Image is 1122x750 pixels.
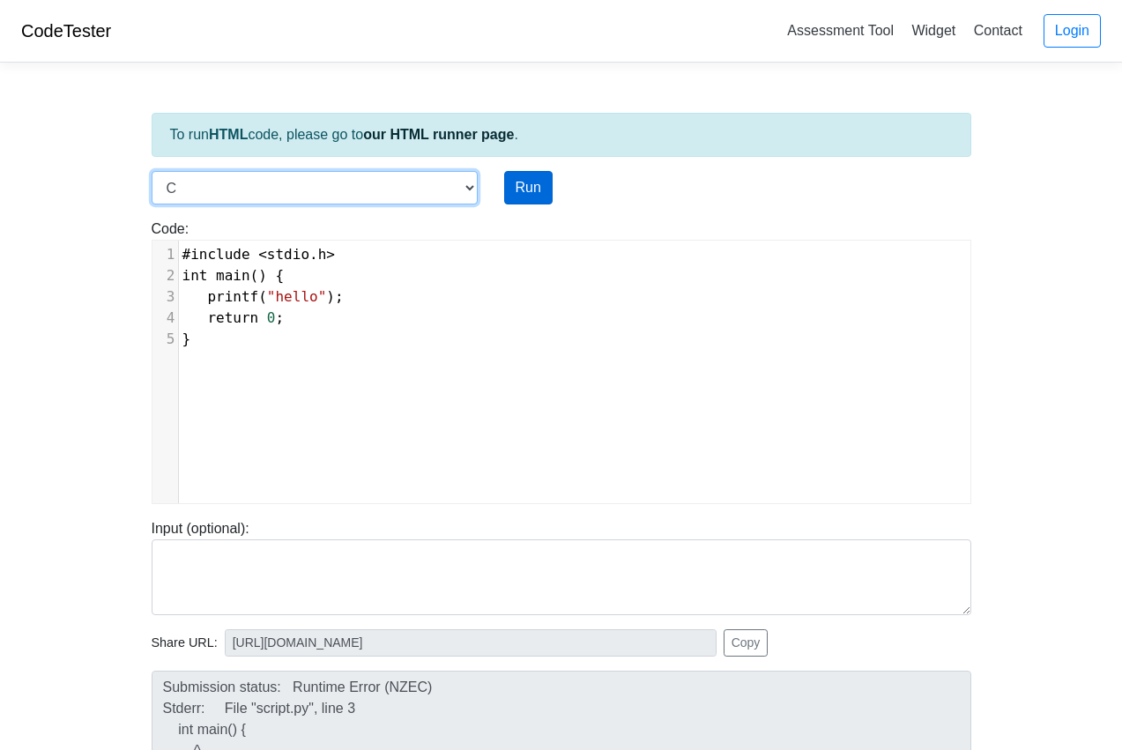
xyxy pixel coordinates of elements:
span: return [207,309,258,326]
span: . [182,246,336,263]
button: Copy [724,629,769,657]
div: 4 [152,308,178,329]
a: Contact [967,16,1029,45]
div: 1 [152,244,178,265]
span: ; [182,309,285,326]
span: int [182,267,208,284]
a: CodeTester [21,21,111,41]
a: Widget [904,16,962,45]
div: To run code, please go to . [152,113,971,157]
span: 0 [267,309,276,326]
span: ( ); [182,288,344,305]
a: Login [1044,14,1101,48]
span: main [216,267,250,284]
div: Code: [138,219,985,504]
span: h [318,246,327,263]
div: 2 [152,265,178,286]
span: > [326,246,335,263]
span: #include [182,246,250,263]
div: Input (optional): [138,518,985,615]
strong: HTML [209,127,248,142]
div: 5 [152,329,178,350]
span: "hello" [267,288,326,305]
button: Run [504,171,553,204]
span: < [258,246,267,263]
div: 3 [152,286,178,308]
a: our HTML runner page [363,127,514,142]
span: Share URL: [152,634,218,653]
span: () { [182,267,285,284]
input: No share available yet [225,629,717,657]
a: Assessment Tool [780,16,901,45]
span: } [182,330,191,347]
span: printf [207,288,258,305]
span: stdio [267,246,309,263]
